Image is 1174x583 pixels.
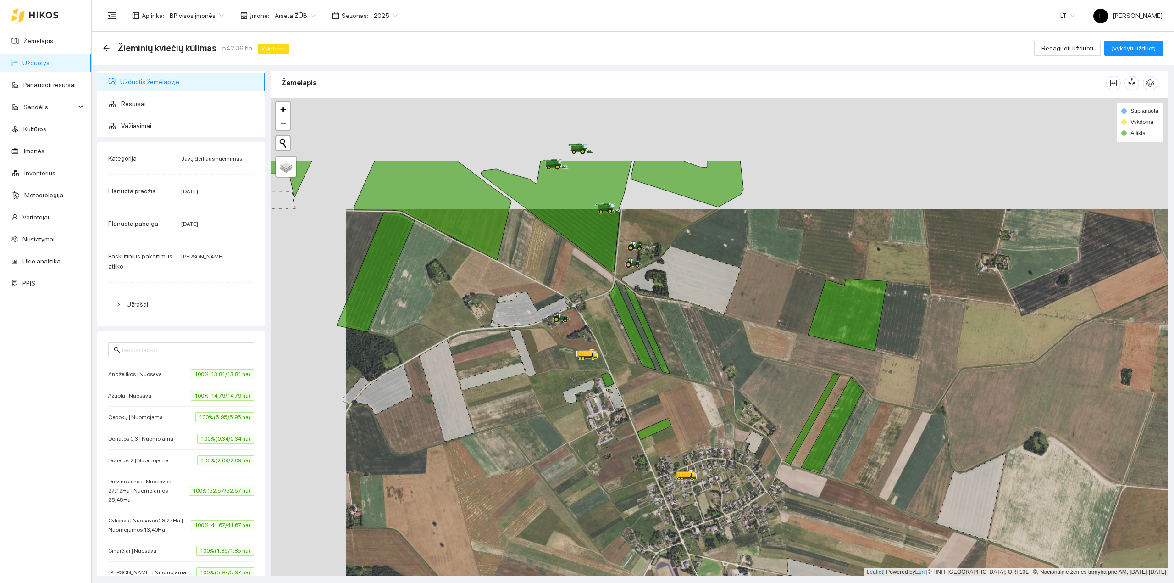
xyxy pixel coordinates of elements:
[1060,9,1075,22] span: LT
[108,456,173,465] span: Donatos 2 | Nuomojama
[276,136,290,150] button: Initiate a new search
[282,70,1106,96] div: Žemėlapis
[915,569,925,575] a: Esri
[1130,119,1153,125] span: Vykdoma
[108,477,189,505] span: Drevinskienės | Nuosavos 27,12Ha | Nuomojamos 25,45Ha
[1112,43,1156,53] span: Įvykdyti užduotį
[23,147,44,155] a: Įmonės
[280,103,286,115] span: +
[275,9,316,22] span: Arsėta ŽŪB
[23,125,46,133] a: Kultūros
[121,95,258,113] span: Resursai
[276,102,290,116] a: Zoom in
[22,258,61,265] a: Ūkio analitika
[103,6,121,25] button: menu-fold
[1099,9,1102,23] span: L
[23,37,53,45] a: Žemėlapis
[142,11,164,21] span: Aplinka :
[1106,76,1121,90] button: column-width
[181,221,198,227] span: [DATE]
[276,116,290,130] a: Zoom out
[191,520,254,530] span: 100% (41.67/41.67 ha)
[127,301,148,308] span: Užrašai
[108,568,191,577] span: [PERSON_NAME] | Nuomojama
[132,12,139,19] span: layout
[1130,130,1146,136] span: Atlikta
[864,568,1168,576] div: | Powered by © HNIT-[GEOGRAPHIC_DATA]; ORT10LT ©, Nacionalinė žemės tarnyba prie AM, [DATE]-[DATE]
[117,41,216,56] span: Žieminių kviečių kūlimas
[191,391,254,401] span: 100% (14.79/14.79 ha)
[103,45,110,52] div: Atgal
[189,486,254,496] span: 100% (52.57/52.57 ha)
[222,43,252,53] span: 542.36 ha
[108,11,116,20] span: menu-fold
[22,213,49,221] a: Vartotojai
[22,280,35,287] a: PPIS
[196,567,254,577] span: 100% (5.97/5.97 ha)
[116,302,121,307] span: right
[121,117,258,135] span: Važiavimai
[108,370,166,379] span: Andželikos | Nuosava
[1093,12,1163,19] span: [PERSON_NAME]
[1107,79,1120,87] span: column-width
[1104,41,1163,56] button: Įvykdyti užduotį
[195,412,254,422] span: 100% (5.95/5.95 ha)
[114,347,120,353] span: search
[108,187,156,195] span: Planuota pradžia
[108,546,161,555] span: Ginaičiai | Nuosava
[250,11,269,21] span: Įmonė :
[108,155,137,162] span: Kategorija
[181,156,242,162] span: Javų derliaus nuėmimas
[103,45,110,52] span: arrow-left
[22,59,50,67] a: Užduotys
[240,12,248,19] span: shop
[1034,45,1101,52] a: Redaguoti užduotį
[22,235,55,243] a: Nustatymai
[108,220,158,227] span: Planuota pabaiga
[108,413,167,422] span: Čepokų | Nuomojama
[342,11,368,21] span: Sezonas :
[108,252,172,270] span: Paskutinius pakeitimus atliko
[191,369,254,379] span: 100% (13.81/13.81 ha)
[181,188,198,195] span: [DATE]
[108,391,156,400] span: Ąžuolų | Nuosava
[170,9,224,22] span: BP visos įmonės
[181,253,224,260] span: [PERSON_NAME]
[108,516,191,534] span: Gylienės | Nuosavos 28,27Ha | Nuomojamos 13,40Ha
[108,434,178,443] span: Donatos 0,3 | Nuomojama
[926,569,928,575] span: |
[1130,108,1158,114] span: Suplanuota
[280,117,286,129] span: −
[374,9,398,22] span: 2025
[108,294,254,315] div: Užrašai
[196,546,254,556] span: 100% (1.85/1.85 ha)
[24,191,63,199] a: Meteorologija
[23,98,76,116] span: Sandėlis
[1034,41,1101,56] button: Redaguoti užduotį
[197,434,254,444] span: 100% (0.34/0.34 ha)
[24,169,55,177] a: Inventorius
[332,12,339,19] span: calendar
[867,569,883,575] a: Leaflet
[120,73,258,91] span: Užduotis žemėlapyje
[258,44,289,54] span: Vykdoma
[197,455,254,465] span: 100% (2.09/2.09 ha)
[23,81,76,89] a: Panaudoti resursai
[276,157,296,177] a: Layers
[1041,43,1093,53] span: Redaguoti užduotį
[122,345,249,355] input: Ieškoti lauko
